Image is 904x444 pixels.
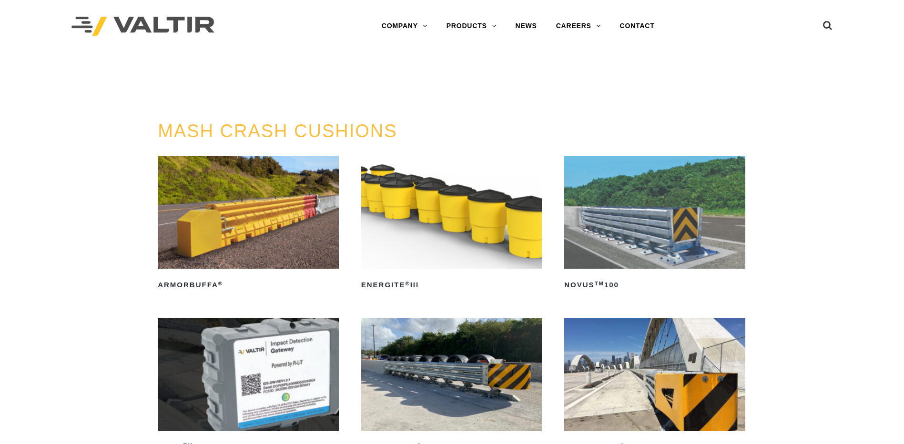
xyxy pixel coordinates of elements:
a: NOVUSTM100 [564,156,745,293]
h2: NOVUS 100 [564,277,745,293]
a: CAREERS [547,17,610,36]
sup: ® [405,281,410,286]
a: ENERGITE®III [361,156,542,293]
img: Valtir [71,17,214,36]
a: ArmorBuffa® [158,156,339,293]
h2: ENERGITE III [361,277,542,293]
a: NEWS [506,17,547,36]
sup: TM [595,281,604,286]
a: PRODUCTS [437,17,506,36]
a: COMPANY [372,17,437,36]
a: CONTACT [610,17,664,36]
sup: ® [218,281,223,286]
a: MASH CRASH CUSHIONS [158,121,397,141]
h2: ArmorBuffa [158,277,339,293]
